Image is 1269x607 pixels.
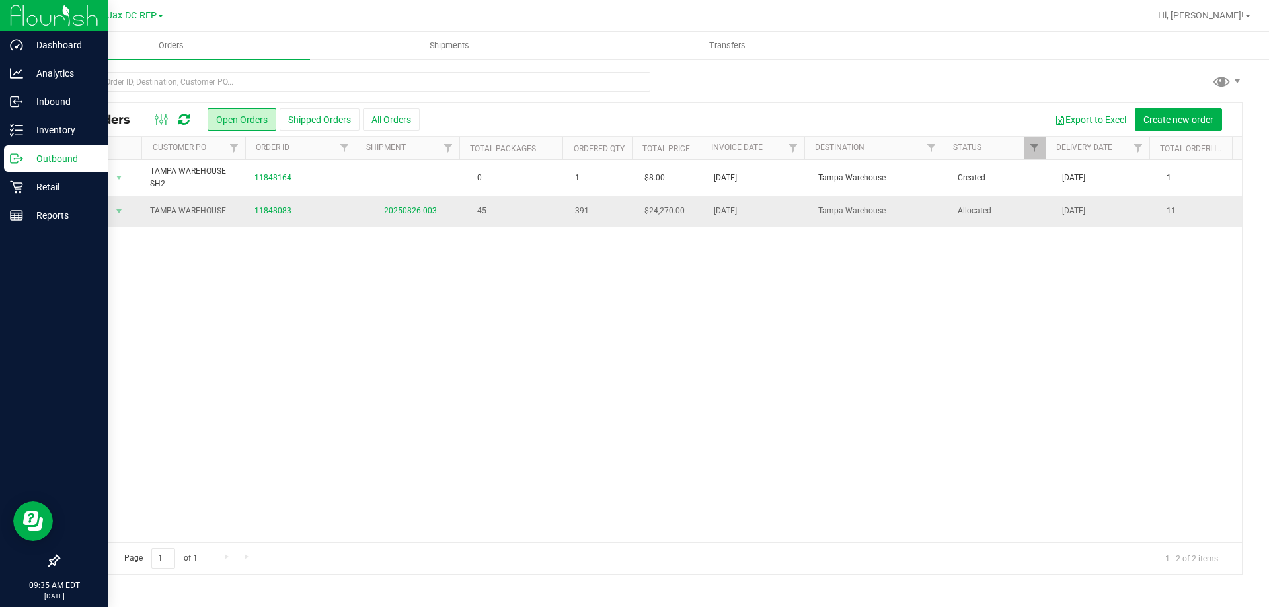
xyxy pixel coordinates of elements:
[711,143,763,152] a: Invoice Date
[254,205,291,217] a: 11848083
[58,72,650,92] input: Search Order ID, Destination, Customer PO...
[208,108,276,131] button: Open Orders
[150,205,239,217] span: TAMPA WAREHOUSE
[1160,144,1231,153] a: Total Orderlines
[953,143,981,152] a: Status
[153,143,206,152] a: Customer PO
[1158,10,1244,20] span: Hi, [PERSON_NAME]!
[280,108,360,131] button: Shipped Orders
[23,179,102,195] p: Retail
[334,137,356,159] a: Filter
[256,143,289,152] a: Order ID
[10,67,23,80] inline-svg: Analytics
[714,172,737,184] span: [DATE]
[437,137,459,159] a: Filter
[1143,114,1213,125] span: Create new order
[644,172,665,184] span: $8.00
[110,202,127,221] span: select
[818,205,942,217] span: Tampa Warehouse
[1046,108,1135,131] button: Export to Excel
[1167,205,1176,217] span: 11
[815,143,865,152] a: Destination
[310,32,588,59] a: Shipments
[1062,172,1085,184] span: [DATE]
[107,10,157,21] span: Jax DC REP
[10,95,23,108] inline-svg: Inbound
[1155,548,1229,568] span: 1 - 2 of 2 items
[1062,205,1085,217] span: [DATE]
[6,579,102,591] p: 09:35 AM EDT
[575,172,580,184] span: 1
[363,108,420,131] button: All Orders
[254,172,291,184] a: 11848164
[23,94,102,110] p: Inbound
[1056,143,1112,152] a: Delivery Date
[818,172,942,184] span: Tampa Warehouse
[23,151,102,166] p: Outbound
[13,501,53,541] iframe: Resource center
[10,180,23,194] inline-svg: Retail
[958,205,1046,217] span: Allocated
[384,206,437,215] a: 20250826-003
[23,37,102,53] p: Dashboard
[714,205,737,217] span: [DATE]
[782,137,804,159] a: Filter
[1167,172,1171,184] span: 1
[691,40,763,52] span: Transfers
[32,32,310,59] a: Orders
[223,137,245,159] a: Filter
[113,548,208,569] span: Page of 1
[575,205,589,217] span: 391
[920,137,942,159] a: Filter
[10,38,23,52] inline-svg: Dashboard
[642,144,690,153] a: Total Price
[150,165,239,190] span: TAMPA WAREHOUSE SH2
[10,124,23,137] inline-svg: Inventory
[110,168,127,187] span: select
[141,40,202,52] span: Orders
[151,548,175,569] input: 1
[10,209,23,222] inline-svg: Reports
[471,201,493,221] span: 45
[6,591,102,601] p: [DATE]
[471,168,488,188] span: 0
[588,32,866,59] a: Transfers
[1135,108,1222,131] button: Create new order
[23,65,102,81] p: Analytics
[10,152,23,165] inline-svg: Outbound
[23,122,102,138] p: Inventory
[412,40,487,52] span: Shipments
[1127,137,1149,159] a: Filter
[958,172,1046,184] span: Created
[644,205,685,217] span: $24,270.00
[366,143,406,152] a: Shipment
[23,207,102,223] p: Reports
[470,144,536,153] a: Total Packages
[574,144,625,153] a: Ordered qty
[1024,137,1046,159] a: Filter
